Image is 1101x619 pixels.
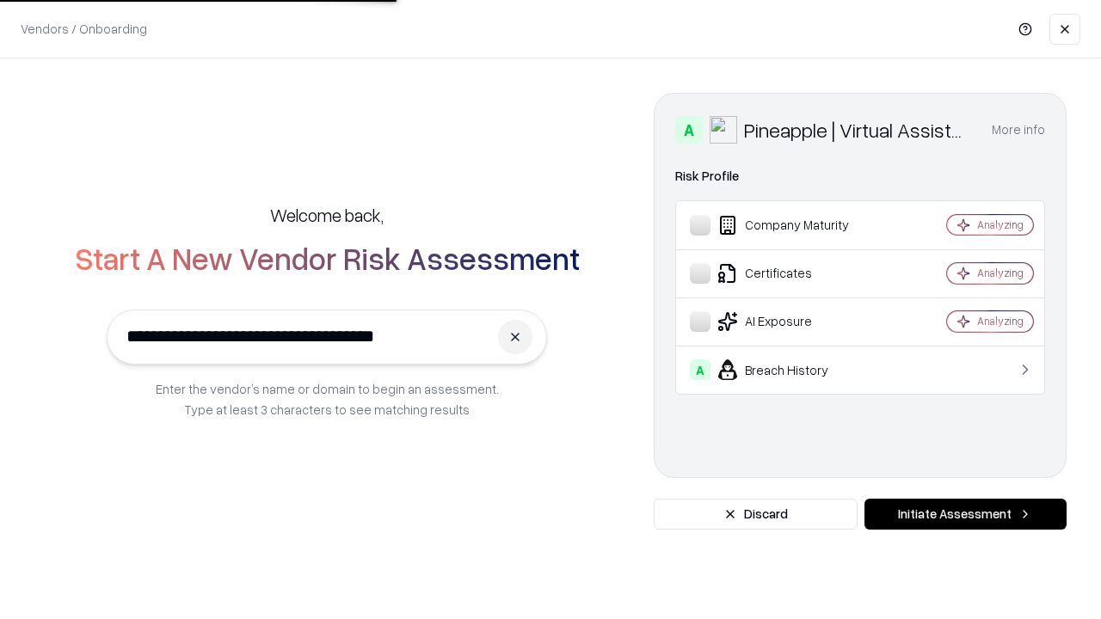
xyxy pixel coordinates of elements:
[654,499,858,530] button: Discard
[977,218,1024,232] div: Analyzing
[744,116,971,144] div: Pineapple | Virtual Assistant Agency
[690,311,895,332] div: AI Exposure
[690,263,895,284] div: Certificates
[675,116,703,144] div: A
[675,166,1045,187] div: Risk Profile
[270,203,384,227] h5: Welcome back,
[977,314,1024,328] div: Analyzing
[156,378,499,420] p: Enter the vendor’s name or domain to begin an assessment. Type at least 3 characters to see match...
[992,114,1045,145] button: More info
[977,266,1024,280] div: Analyzing
[690,359,710,380] div: A
[690,215,895,236] div: Company Maturity
[690,359,895,380] div: Breach History
[21,20,147,38] p: Vendors / Onboarding
[75,241,580,275] h2: Start A New Vendor Risk Assessment
[710,116,737,144] img: Pineapple | Virtual Assistant Agency
[864,499,1067,530] button: Initiate Assessment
